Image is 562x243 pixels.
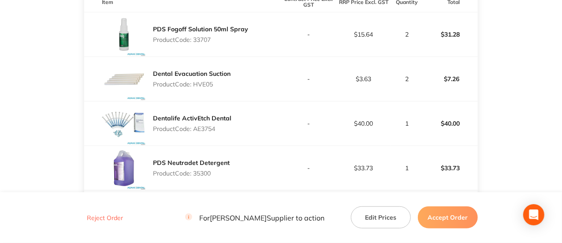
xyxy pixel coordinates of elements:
p: 2 [391,75,422,82]
img: ZDh3eHFhcg [102,12,146,56]
div: Open Intercom Messenger [523,204,544,225]
p: 1 [391,120,422,127]
p: $40.00 [423,113,477,134]
p: - [282,75,336,82]
button: Accept Order [418,206,478,228]
img: ZW94eXh3Nw [102,146,146,190]
button: Reject Order [84,214,126,222]
a: Dentalife ActivEtch Dental [153,114,231,122]
p: $31.28 [423,24,477,45]
p: $40.00 [336,120,391,127]
p: Product Code: HVE05 [153,81,231,88]
p: Product Code: 33707 [153,36,248,43]
button: Edit Prices [351,206,411,228]
p: 2 [391,31,422,38]
img: dmtzcjFoYw [102,101,146,146]
a: PDS Fogoff Solution 50ml Spray [153,25,248,33]
p: 1 [391,164,422,172]
p: $33.73 [423,157,477,179]
p: For [PERSON_NAME] Supplier to action [185,213,324,222]
p: - [282,164,336,172]
a: Dental Evacuation Suction [153,70,231,78]
p: - [282,120,336,127]
p: Product Code: AE3754 [153,125,231,132]
td: Message: - [84,191,281,217]
p: $15.64 [336,31,391,38]
img: ZTNpempueg [102,57,146,101]
p: $33.73 [336,164,391,172]
p: $3.63 [336,75,391,82]
p: - [282,31,336,38]
a: PDS Neutradet Detergent [153,159,230,167]
p: Product Code: 35300 [153,170,230,177]
p: $7.26 [423,68,477,90]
